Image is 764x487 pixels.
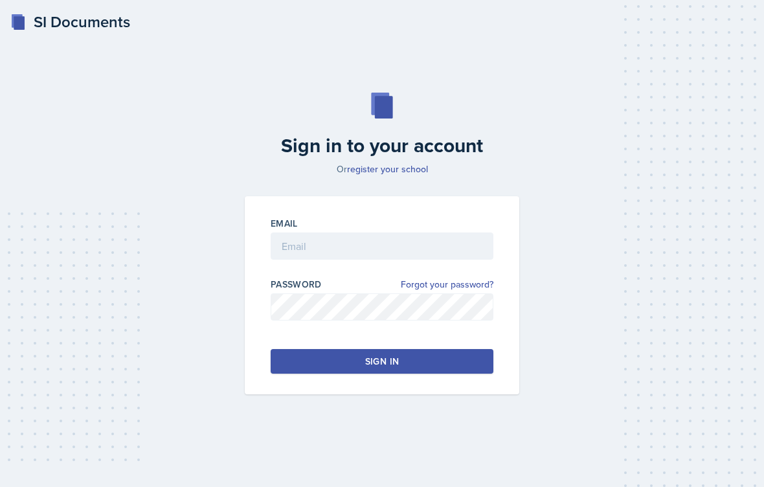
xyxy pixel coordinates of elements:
input: Email [271,232,493,260]
p: Or [237,163,527,176]
label: Email [271,217,298,230]
div: Sign in [365,355,399,368]
a: register your school [347,163,428,176]
a: SI Documents [10,10,130,34]
button: Sign in [271,349,493,374]
a: Forgot your password? [401,278,493,291]
h2: Sign in to your account [237,134,527,157]
label: Password [271,278,322,291]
